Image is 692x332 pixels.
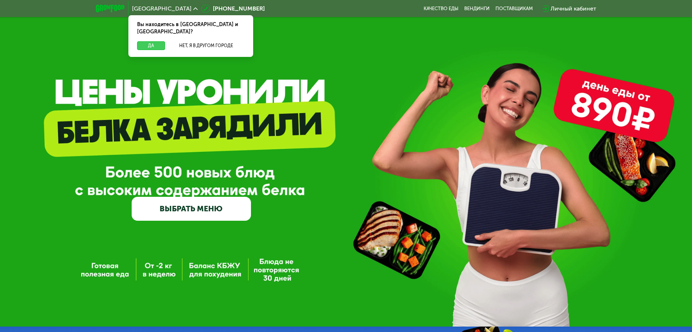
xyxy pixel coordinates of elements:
a: ВЫБРАТЬ МЕНЮ [132,197,251,221]
a: Вендинги [464,6,490,12]
div: поставщикам [495,6,533,12]
button: Да [137,41,165,50]
a: Качество еды [424,6,458,12]
div: Личный кабинет [551,4,596,13]
span: [GEOGRAPHIC_DATA] [132,6,191,12]
div: Вы находитесь в [GEOGRAPHIC_DATA] и [GEOGRAPHIC_DATA]? [128,15,253,41]
button: Нет, я в другом городе [168,41,244,50]
a: [PHONE_NUMBER] [201,4,265,13]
